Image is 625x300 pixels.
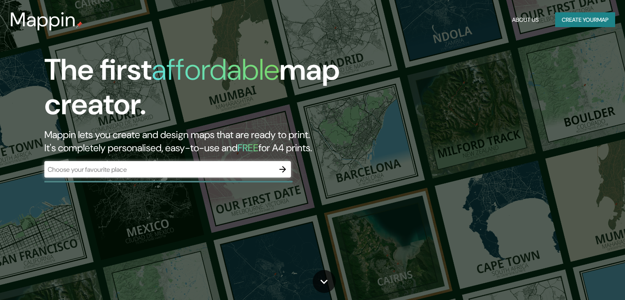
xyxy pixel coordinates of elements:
img: mappin-pin [76,21,83,28]
button: Create yourmap [555,12,615,28]
h3: Mappin [10,8,76,31]
h5: FREE [238,141,258,154]
input: Choose your favourite place [44,165,274,174]
button: About Us [509,12,542,28]
h1: The first map creator. [44,53,357,128]
iframe: Help widget launcher [552,268,616,291]
h1: affordable [152,51,279,89]
h2: Mappin lets you create and design maps that are ready to print. It's completely personalised, eas... [44,128,357,155]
